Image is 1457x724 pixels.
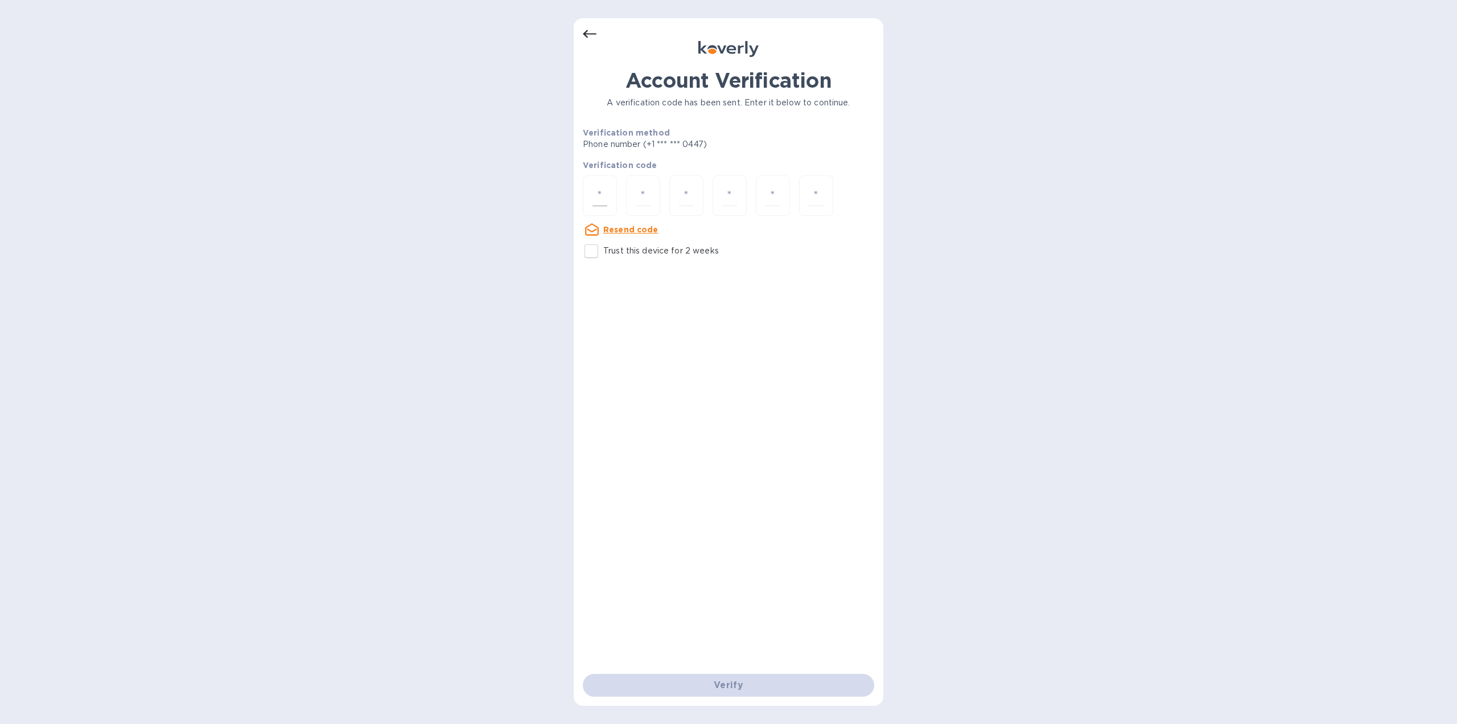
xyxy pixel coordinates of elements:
h1: Account Verification [583,68,874,92]
u: Resend code [603,225,658,234]
p: Trust this device for 2 weeks [603,245,719,257]
p: Phone number (+1 *** *** 0447) [583,138,794,150]
p: A verification code has been sent. Enter it below to continue. [583,97,874,109]
p: Verification code [583,159,874,171]
b: Verification method [583,128,670,137]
